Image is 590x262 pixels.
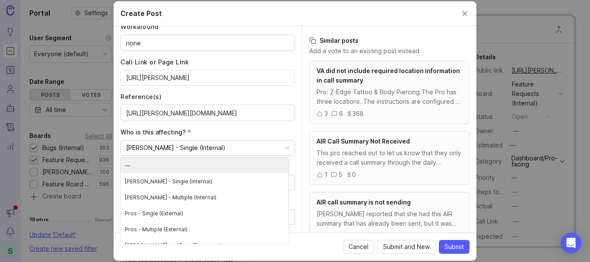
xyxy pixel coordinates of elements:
[383,243,430,251] span: Submit and New
[317,209,462,228] div: [PERSON_NAME] reported that she had this AIR summary that has already been sent, but it was still...
[309,36,469,45] h3: Similar posts
[317,198,411,206] span: AIR call summary is not sending
[121,221,289,237] li: Pros - Multiple (External)
[121,128,191,136] span: Who is this affecting? (required)
[339,109,343,118] div: 6
[126,73,289,83] input: Link to a call or page
[439,240,469,254] button: Submit
[359,231,363,240] div: 0
[121,205,289,221] li: Pros - Single (External)
[317,87,462,106] div: Pro: Z-Edge Tattoo & Body Piercing The Pro has three locations. The instructions are configured t...
[460,9,469,18] button: Close create post modal
[121,8,162,19] h2: Create Post
[317,137,410,145] span: AIR Call Summary Not Received
[309,61,469,124] a: VA did not include required location information in call summaryPro: Z-Edge Tattoo & Body Piercin...
[309,192,469,246] a: AIR call summary is not sending[PERSON_NAME] reported that she had this AIR summary that has alre...
[317,148,462,167] div: This pro reached out to let us know that they only received a call summary through the daily summ...
[309,47,469,55] p: Add a vote to an existing post instead
[121,157,289,173] li: —
[377,240,435,254] button: Submit and New
[121,93,295,101] label: Reference(s)
[343,240,374,254] button: Cancel
[339,231,350,240] div: 126
[317,67,460,84] span: VA did not include required location information in call summary
[444,243,464,251] span: Submit
[126,143,225,153] div: [PERSON_NAME] - Single (Internal)
[561,233,581,253] div: Open Intercom Messenger
[309,131,469,185] a: AIR Call Summary Not ReceivedThis pro reached out to let us know that they only received a call s...
[121,189,289,205] li: [PERSON_NAME] - Multiple (Internal)
[121,58,295,67] label: Call Link or Page Link
[121,22,295,31] label: Workaround
[339,170,343,179] div: 5
[352,170,356,179] div: 0
[121,173,289,189] li: [PERSON_NAME] - Single (Internal)
[324,109,328,118] div: 3
[324,231,328,240] div: 6
[121,237,289,253] li: [PERSON_NAME] and Pros (Everyone)
[352,109,364,118] div: 368
[324,170,327,179] div: 1
[349,243,368,251] span: Cancel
